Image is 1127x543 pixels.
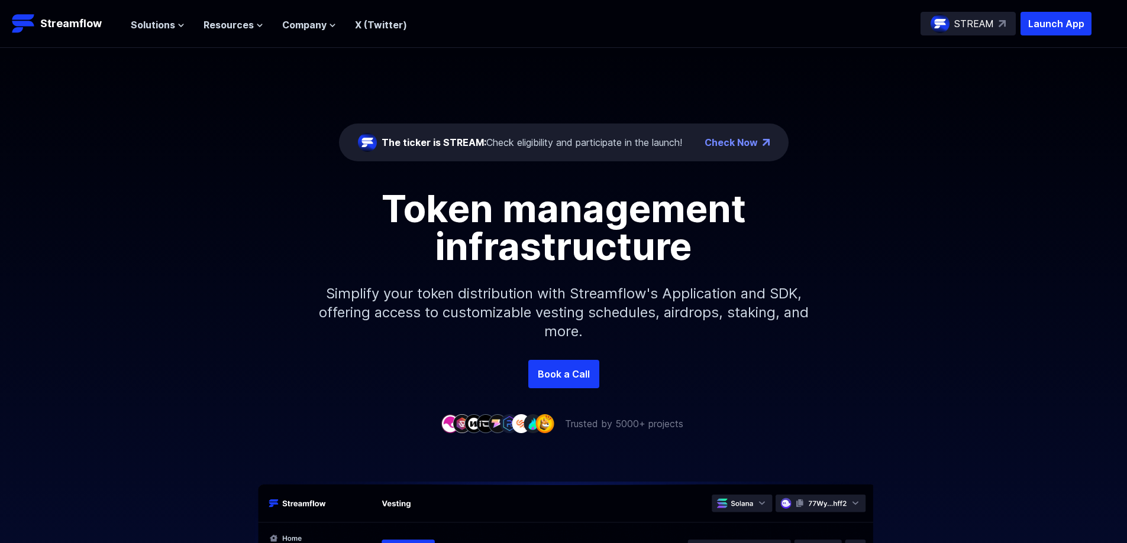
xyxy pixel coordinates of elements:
a: STREAM [921,12,1016,35]
a: X (Twitter) [355,19,407,31]
img: company-2 [453,414,472,433]
a: Streamflow [12,12,119,35]
img: company-4 [476,414,495,433]
img: company-5 [488,414,507,433]
img: company-7 [512,414,531,433]
p: Trusted by 5000+ projects [565,417,683,431]
img: company-8 [524,414,542,433]
a: Check Now [705,135,758,149]
h1: Token management infrastructure [298,190,830,265]
span: Company [282,18,327,32]
img: streamflow-logo-circle.png [358,133,377,152]
div: Check eligibility and participate in the launch! [382,135,682,149]
img: company-1 [441,414,460,433]
img: company-3 [464,414,483,433]
p: Streamflow [40,15,102,32]
img: streamflow-logo-circle.png [931,14,950,33]
img: top-right-arrow.png [763,139,770,146]
a: Book a Call [528,360,599,388]
span: Resources [204,18,254,32]
p: STREAM [954,17,994,31]
img: Streamflow Logo [12,12,35,35]
img: company-6 [500,414,519,433]
span: The ticker is STREAM: [382,136,486,148]
img: top-right-arrow.svg [999,20,1006,27]
img: company-9 [535,414,554,433]
button: Company [282,18,336,32]
span: Solutions [131,18,175,32]
button: Solutions [131,18,185,32]
p: Simplify your token distribution with Streamflow's Application and SDK, offering access to custom... [309,265,818,360]
button: Resources [204,18,263,32]
button: Launch App [1021,12,1092,35]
